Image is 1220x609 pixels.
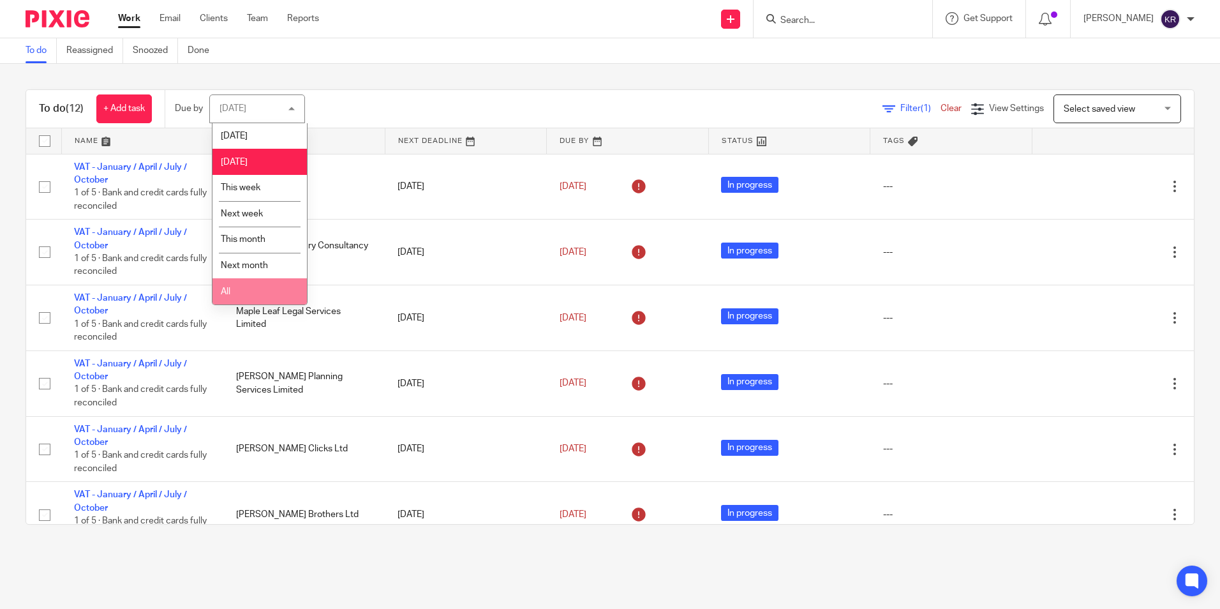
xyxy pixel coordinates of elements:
span: In progress [721,177,778,193]
span: (1) [921,104,931,113]
a: VAT - January / April / July / October [74,228,187,250]
span: Filter [900,104,941,113]
span: [DATE] [560,444,586,453]
span: [DATE] [560,379,586,388]
a: Email [160,12,181,25]
span: In progress [721,308,778,324]
a: Team [247,12,268,25]
span: 1 of 5 · Bank and credit cards fully reconciled [74,386,207,408]
td: [DATE] [385,220,547,285]
a: VAT - January / April / July / October [74,425,187,447]
div: --- [883,312,1020,324]
div: --- [883,180,1020,193]
span: [DATE] [560,313,586,322]
span: 1 of 5 · Bank and credit cards fully reconciled [74,254,207,276]
span: Get Support [963,14,1013,23]
a: VAT - January / April / July / October [74,490,187,512]
p: [PERSON_NAME] [1083,12,1154,25]
div: --- [883,442,1020,455]
span: In progress [721,374,778,390]
a: Snoozed [133,38,178,63]
span: [DATE] [560,510,586,519]
span: [DATE] [560,182,586,191]
td: [DATE] [385,285,547,351]
div: --- [883,246,1020,259]
td: Maple Leaf Legal Services Limited [223,285,385,351]
p: Due by [175,102,203,115]
span: [DATE] [221,158,248,167]
td: [DATE] [385,350,547,416]
div: --- [883,377,1020,390]
span: In progress [721,243,778,259]
a: Reports [287,12,319,25]
span: Next week [221,209,263,218]
a: VAT - January / April / July / October [74,359,187,381]
td: [DATE] [385,416,547,482]
span: [DATE] [221,132,248,140]
span: 1 of 5 · Bank and credit cards fully reconciled [74,451,207,474]
a: Done [188,38,219,63]
td: [DATE] [385,154,547,220]
span: 1 of 5 · Bank and credit cards fully reconciled [74,516,207,539]
span: [DATE] [560,248,586,257]
span: Select saved view [1064,105,1135,114]
span: Tags [883,137,905,144]
a: Clients [200,12,228,25]
img: Pixie [26,10,89,27]
td: [PERSON_NAME] Planning Services Limited [223,350,385,416]
span: Next month [221,261,268,270]
span: 1 of 5 · Bank and credit cards fully reconciled [74,188,207,211]
a: + Add task [96,94,152,123]
a: VAT - January / April / July / October [74,294,187,315]
span: This week [221,183,260,192]
a: Reassigned [66,38,123,63]
span: 1 of 5 · Bank and credit cards fully reconciled [74,320,207,342]
td: [PERSON_NAME] Brothers Ltd [223,482,385,548]
span: All [221,287,230,296]
span: This month [221,235,265,244]
a: VAT - January / April / July / October [74,163,187,184]
span: View Settings [989,104,1044,113]
img: svg%3E [1160,9,1180,29]
input: Search [779,15,894,27]
div: [DATE] [219,104,246,113]
a: Clear [941,104,962,113]
td: [PERSON_NAME] Clicks Ltd [223,416,385,482]
td: [DATE] [385,482,547,548]
a: Work [118,12,140,25]
span: In progress [721,440,778,456]
div: --- [883,508,1020,521]
h1: To do [39,102,84,116]
span: (12) [66,103,84,114]
span: In progress [721,505,778,521]
a: To do [26,38,57,63]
